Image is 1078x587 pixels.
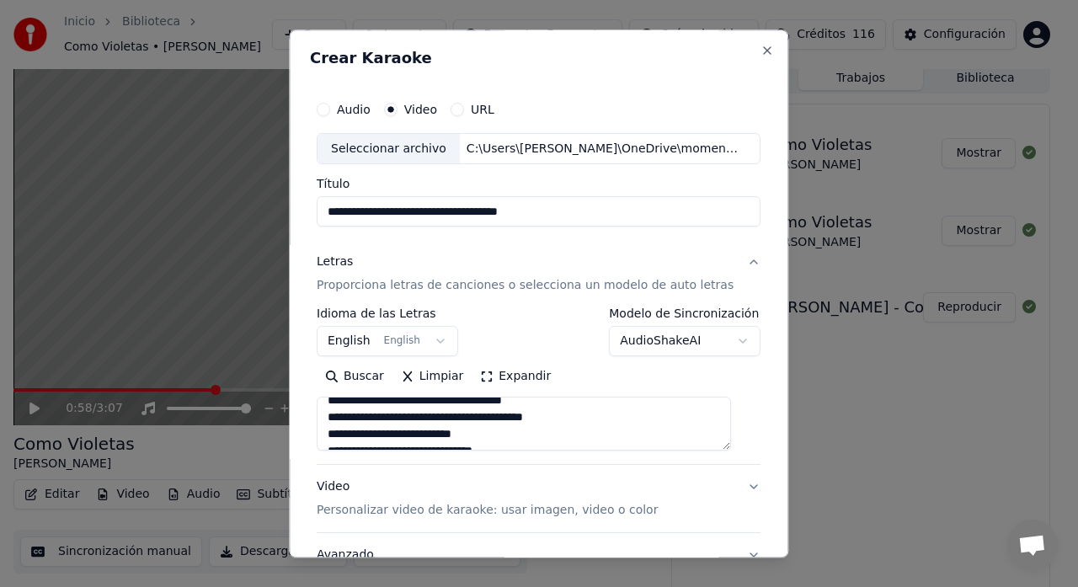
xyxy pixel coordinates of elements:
[317,278,734,295] p: Proporciona letras de canciones o selecciona un modelo de auto letras
[318,134,460,164] div: Seleccionar archivo
[317,308,458,320] label: Idioma de las Letras
[317,308,760,465] div: LetrasProporciona letras de canciones o selecciona un modelo de auto letras
[317,254,353,271] div: Letras
[317,241,760,308] button: LetrasProporciona letras de canciones o selecciona un modelo de auto letras
[472,364,560,391] button: Expandir
[610,308,761,320] label: Modelo de Sincronización
[337,104,371,115] label: Audio
[317,479,658,520] div: Video
[317,534,760,578] button: Avanzado
[317,364,392,391] button: Buscar
[317,503,658,520] p: Personalizar video de karaoke: usar imagen, video o color
[404,104,437,115] label: Video
[317,466,760,533] button: VideoPersonalizar video de karaoke: usar imagen, video o color
[317,179,760,190] label: Título
[471,104,494,115] label: URL
[460,141,746,157] div: C:\Users\[PERSON_NAME]\OneDrive\momentanios\Skrivbord\pedidas\[PERSON_NAME]\[PERSON_NAME] - El Co...
[310,51,767,66] h2: Crear Karaoke
[392,364,472,391] button: Limpiar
